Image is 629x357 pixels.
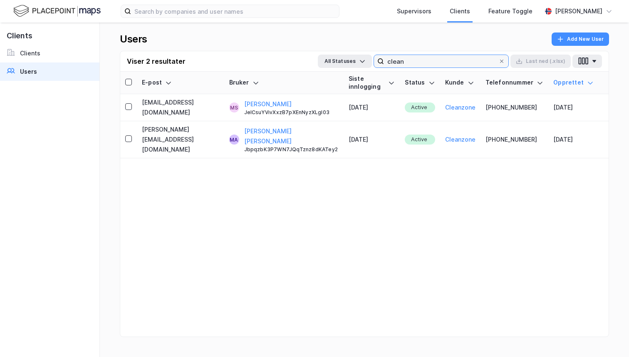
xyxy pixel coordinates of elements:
[485,102,544,112] div: [PHONE_NUMBER]
[555,6,602,16] div: [PERSON_NAME]
[230,102,238,112] div: MS
[230,135,238,145] div: MA
[485,135,544,145] div: [PHONE_NUMBER]
[20,48,40,58] div: Clients
[142,79,219,87] div: E-post
[244,146,339,153] div: JbpqzbK3P7WN7JQqTznz8dKATey2
[548,94,599,121] td: [DATE]
[405,79,435,87] div: Status
[244,109,339,116] div: JeICsuYVivXxzB7pXEnNyzXLgl03
[587,317,629,357] iframe: Chat Widget
[137,94,224,121] td: [EMAIL_ADDRESS][DOMAIN_NAME]
[344,121,400,158] td: [DATE]
[397,6,431,16] div: Supervisors
[127,56,186,66] div: Viser 2 resultater
[445,102,475,112] button: Cleanzone
[244,99,292,109] button: [PERSON_NAME]
[13,4,101,18] img: logo.f888ab2527a4732fd821a326f86c7f29.svg
[20,67,37,77] div: Users
[587,317,629,357] div: Kontrollprogram for chat
[445,135,475,145] button: Cleanzone
[244,126,339,146] button: [PERSON_NAME] [PERSON_NAME]
[488,6,532,16] div: Feature Toggle
[553,79,594,87] div: Opprettet
[137,121,224,158] td: [PERSON_NAME][EMAIL_ADDRESS][DOMAIN_NAME]
[349,75,395,90] div: Siste innlogging
[384,55,498,67] input: Search user by name, email or client
[120,32,147,46] div: Users
[552,32,609,46] button: Add New User
[445,79,475,87] div: Kunde
[229,79,339,87] div: Bruker
[485,79,544,87] div: Telefonnummer
[450,6,470,16] div: Clients
[344,94,400,121] td: [DATE]
[131,5,339,17] input: Search by companies and user names
[318,55,372,68] button: All Statuses
[548,121,599,158] td: [DATE]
